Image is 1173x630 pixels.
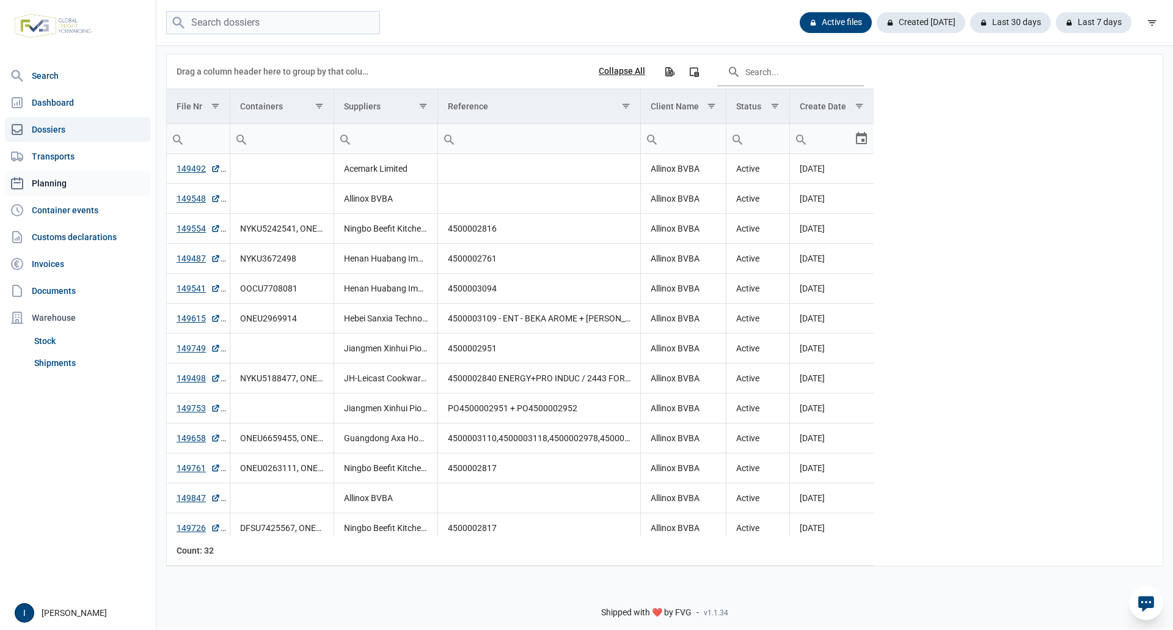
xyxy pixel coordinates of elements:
[641,334,726,364] td: Allinox BVBA
[177,222,221,235] a: 149554
[641,423,726,453] td: Allinox BVBA
[167,124,230,153] input: Filter cell
[177,163,221,175] a: 149492
[717,57,864,86] input: Search in the data grid
[334,154,438,184] td: Acemark Limited
[344,101,381,111] div: Suppliers
[726,334,790,364] td: Active
[167,89,230,124] td: Column File Nr
[726,483,790,513] td: Active
[334,274,438,304] td: Henan Huabang Implement & Cooker Co., Ltd.
[800,343,825,353] span: [DATE]
[177,192,221,205] a: 149548
[641,154,726,184] td: Allinox BVBA
[658,60,680,82] div: Export all data to Excel
[240,101,283,111] div: Containers
[334,304,438,334] td: Hebei Sanxia Technology Co., Ltd.
[177,544,221,557] div: File Nr Count: 32
[230,124,334,154] td: Filter cell
[800,403,825,413] span: [DATE]
[5,252,151,276] a: Invoices
[726,513,790,543] td: Active
[438,89,641,124] td: Column Reference
[15,603,34,623] div: I
[726,154,790,184] td: Active
[800,224,825,233] span: [DATE]
[726,274,790,304] td: Active
[334,483,438,513] td: Allinox BVBA
[726,244,790,274] td: Active
[438,513,641,543] td: 4500002817
[230,214,334,244] td: NYKU5242541, ONEU1710770, ONEU5574667, TLLU5530870
[448,101,488,111] div: Reference
[704,608,728,618] span: v1.1.34
[177,402,221,414] a: 149753
[334,124,437,153] input: Filter cell
[167,124,189,153] div: Search box
[230,274,334,304] td: OOCU7708081
[438,334,641,364] td: 4500002951
[230,89,334,124] td: Column Containers
[334,89,438,124] td: Column Suppliers
[5,225,151,249] a: Customs declarations
[641,184,726,214] td: Allinox BVBA
[641,124,726,154] td: Filter cell
[5,306,151,330] div: Warehouse
[334,423,438,453] td: Guangdong Axa Home Co., Ltd., [GEOGRAPHIC_DATA] Zhongbao Kitchenware Co., Ltd.
[334,124,438,154] td: Filter cell
[29,330,151,352] a: Stock
[315,101,324,111] span: Show filter options for column 'Containers'
[1056,12,1131,33] div: Last 7 days
[438,304,641,334] td: 4500003109 - ENT - BEKA AROME + [PERSON_NAME]
[334,124,356,153] div: Search box
[800,493,825,503] span: [DATE]
[877,12,965,33] div: Created [DATE]
[854,124,869,153] div: Select
[177,342,221,354] a: 149749
[707,101,716,111] span: Show filter options for column 'Client Name'
[167,124,230,154] td: Filter cell
[726,89,790,124] td: Column Status
[177,62,373,81] div: Drag a column header here to group by that column
[211,101,220,111] span: Show filter options for column 'File Nr'
[5,198,151,222] a: Container events
[800,523,825,533] span: [DATE]
[438,423,641,453] td: 4500003110,4500003118,4500002978,4500002978,4500002819,4500003042 ,4500003042,4500002791,45000028...
[1141,12,1163,34] div: filter
[230,244,334,274] td: NYKU3672498
[599,66,645,77] div: Collapse All
[790,124,854,153] input: Filter cell
[5,90,151,115] a: Dashboard
[230,304,334,334] td: ONEU2969914
[438,394,641,423] td: PO4500002951 + PO4500002952
[790,89,874,124] td: Column Create Date
[726,124,790,154] td: Filter cell
[726,124,789,153] input: Filter cell
[641,124,726,153] input: Filter cell
[5,279,151,303] a: Documents
[334,334,438,364] td: Jiangmen Xinhui Pioneer Metal Manufacturing Co., Ltd.
[800,194,825,203] span: [DATE]
[29,352,151,374] a: Shipments
[230,423,334,453] td: ONEU6659455, ONEU6661560, ONEU6662628, ONEU6663964, SEGU5946010, TCLU4551083
[334,364,438,394] td: JH-Leicast Cookware Co., Ltd., [PERSON_NAME] Cookware Co., Ltd.
[641,89,726,124] td: Column Client Name
[438,453,641,483] td: 4500002817
[726,453,790,483] td: Active
[641,214,726,244] td: Allinox BVBA
[726,423,790,453] td: Active
[641,304,726,334] td: Allinox BVBA
[230,453,334,483] td: ONEU0263111, ONEU7638396
[230,513,334,543] td: DFSU7425567, ONEU0723500
[641,124,663,153] div: Search box
[177,252,221,265] a: 149487
[438,244,641,274] td: 4500002761
[418,101,428,111] span: Show filter options for column 'Suppliers'
[696,607,699,618] span: -
[230,124,334,153] input: Filter cell
[855,101,864,111] span: Show filter options for column 'Create Date'
[790,124,874,154] td: Filter cell
[438,124,460,153] div: Search box
[726,184,790,214] td: Active
[641,453,726,483] td: Allinox BVBA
